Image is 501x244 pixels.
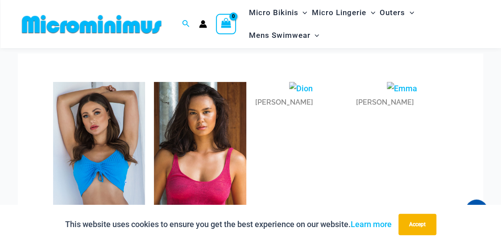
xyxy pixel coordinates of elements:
[246,24,321,47] a: Mens SwimwearMenu ToggleMenu Toggle
[351,220,392,229] a: Learn more
[255,95,347,110] div: [PERSON_NAME]
[298,1,307,24] span: Menu Toggle
[53,82,145,220] img: Ariana
[310,24,319,47] span: Menu Toggle
[310,1,377,24] a: Micro LingerieMenu ToggleMenu Toggle
[405,1,414,24] span: Menu Toggle
[356,82,448,110] a: Emma[PERSON_NAME]
[246,1,309,24] a: Micro BikinisMenu ToggleMenu Toggle
[199,20,207,28] a: Account icon link
[356,95,448,110] div: [PERSON_NAME]
[53,82,145,235] a: ArianaAriana
[398,214,436,235] button: Accept
[366,1,375,24] span: Menu Toggle
[216,14,236,34] a: View Shopping Cart, empty
[18,14,165,34] img: MM SHOP LOGO FLAT
[255,82,347,110] a: Dion[PERSON_NAME]
[65,218,392,231] p: This website uses cookies to ensure you get the best experience on our website.
[248,24,310,47] span: Mens Swimwear
[387,82,417,95] img: Emma
[248,1,298,24] span: Micro Bikinis
[380,1,405,24] span: Outers
[377,1,416,24] a: OutersMenu ToggleMenu Toggle
[312,1,366,24] span: Micro Lingerie
[289,82,313,95] img: Dion
[154,82,246,220] img: Coco
[154,82,246,235] a: CocoCoco
[182,19,190,30] a: Search icon link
